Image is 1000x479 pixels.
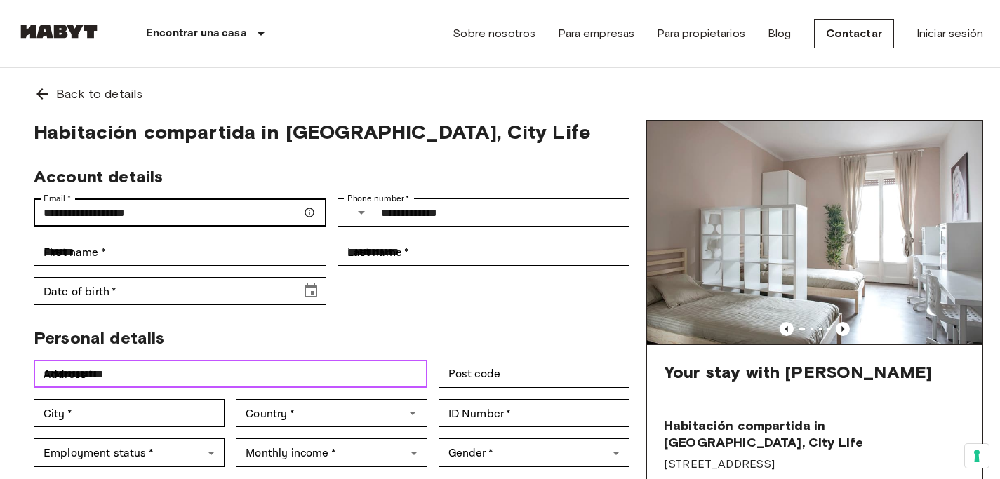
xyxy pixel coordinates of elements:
span: Back to details [56,85,142,103]
label: Email [44,192,71,205]
div: Last name [338,238,630,266]
a: Blog [768,25,792,42]
div: First name [34,238,326,266]
div: ID Number [439,399,629,427]
a: Iniciar sesión [916,25,983,42]
img: Marketing picture of unit IT-14-025-001-03H [647,121,982,344]
button: Choose date [297,277,325,305]
a: Back to details [17,68,983,120]
span: Personal details [34,328,164,348]
div: Address [34,360,427,388]
button: Open [403,403,422,423]
p: Encontrar una casa [146,25,247,42]
a: Para empresas [558,25,634,42]
a: Sobre nosotros [453,25,535,42]
div: Post code [439,360,629,388]
a: Para propietarios [657,25,745,42]
button: Your consent preferences for tracking technologies [965,444,989,468]
span: Your stay with [PERSON_NAME] [664,362,932,383]
button: Previous image [836,322,850,336]
div: Email [34,198,326,227]
span: Habitación compartida in [GEOGRAPHIC_DATA], City Life [664,417,966,451]
span: Habitación compartida in [GEOGRAPHIC_DATA], City Life [34,120,629,144]
svg: Make sure your email is correct — we'll send your booking details there. [304,207,315,218]
label: Phone number [347,192,410,205]
span: Account details [34,166,163,187]
span: [STREET_ADDRESS] [664,457,966,472]
button: Previous image [780,322,794,336]
div: City [34,399,225,427]
a: Contactar [814,19,894,48]
img: Habyt [17,25,101,39]
button: Select country [347,198,375,227]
